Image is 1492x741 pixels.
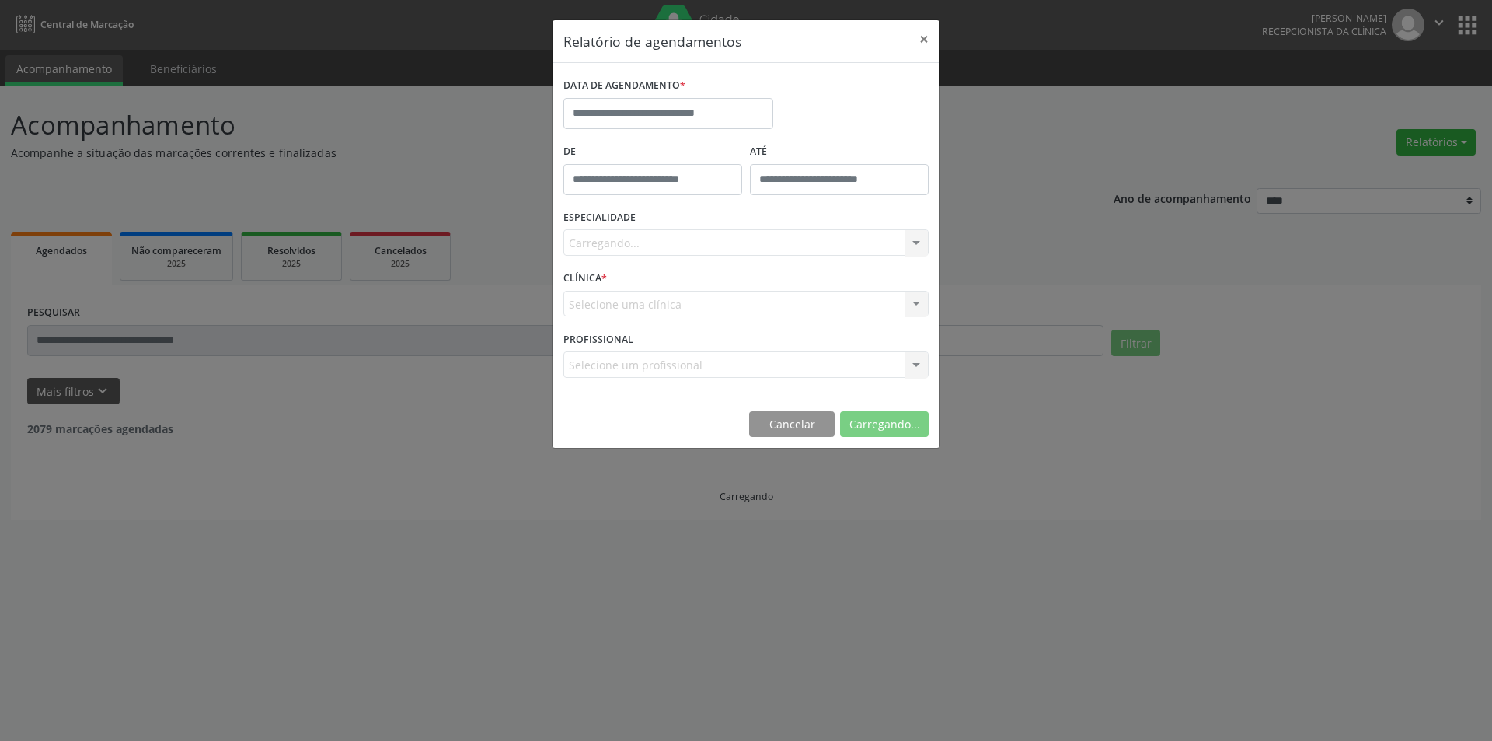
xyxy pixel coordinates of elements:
button: Carregando... [840,411,929,438]
button: Close [908,20,939,58]
h5: Relatório de agendamentos [563,31,741,51]
label: ESPECIALIDADE [563,206,636,230]
label: ATÉ [750,140,929,164]
label: DATA DE AGENDAMENTO [563,74,685,98]
label: PROFISSIONAL [563,327,633,351]
button: Cancelar [749,411,835,438]
label: De [563,140,742,164]
label: CLÍNICA [563,267,607,291]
